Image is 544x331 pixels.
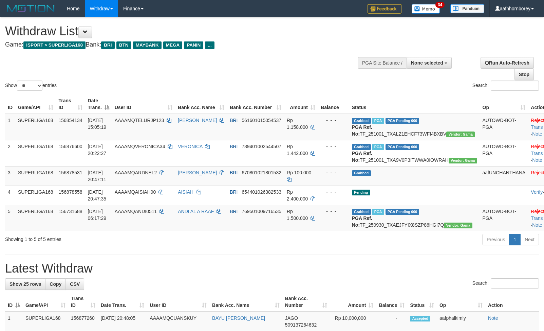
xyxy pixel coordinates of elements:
td: 3 [5,166,15,186]
a: [PERSON_NAME] [178,118,217,123]
span: Copy 769501009716535 to clipboard [242,209,281,214]
th: Date Trans.: activate to sort column descending [85,94,112,114]
a: Note [532,157,542,163]
td: 1 [5,114,15,140]
td: 5 [5,205,15,231]
td: 4 [5,186,15,205]
th: Op: activate to sort column ascending [480,94,528,114]
th: Game/API: activate to sort column ascending [23,292,68,312]
a: Note [488,315,498,321]
span: CSV [70,281,80,287]
b: PGA Ref. No: [352,124,372,137]
th: User ID: activate to sort column ascending [112,94,175,114]
span: BRI [230,144,238,149]
span: 156731688 [59,209,82,214]
span: Copy [50,281,61,287]
td: TF_251001_TXA9V0P3ITWWA0IOWRAH [349,140,480,166]
span: Vendor URL: https://trx31.1velocity.biz [446,132,475,137]
a: Previous [482,234,509,245]
span: 156854134 [59,118,82,123]
td: AUTOWD-BOT-PGA [480,140,528,166]
a: BAYU [PERSON_NAME] [212,315,265,321]
a: AISIAH [178,189,193,195]
th: Status: activate to sort column ascending [407,292,437,312]
span: [DATE] 20:47:35 [88,189,107,202]
div: - - - [321,189,346,195]
a: Next [520,234,539,245]
span: Rp 1.442.000 [287,144,308,156]
a: Stop [514,69,534,80]
a: Show 25 rows [5,278,45,290]
span: ISPORT > SUPERLIGA168 [23,41,86,49]
span: Grabbed [352,144,371,150]
div: - - - [321,208,346,215]
span: PGA Pending [386,144,419,150]
th: Action [485,292,539,312]
th: Bank Acc. Number: activate to sort column ascending [227,94,284,114]
span: Vendor URL: https://trx31.1velocity.biz [449,158,477,163]
span: BRI [230,170,238,175]
a: Note [532,222,542,228]
span: AAAAMQAISIAH90 [115,189,156,195]
th: ID [5,94,15,114]
div: Showing 1 to 5 of 5 entries [5,233,222,243]
span: [DATE] 15:05:19 [88,118,107,130]
div: - - - [321,143,346,150]
span: Copy 789401002544507 to clipboard [242,144,281,149]
span: MAYBANK [133,41,162,49]
span: BRI [230,209,238,214]
td: AUTOWD-BOT-PGA [480,205,528,231]
a: CSV [65,278,84,290]
td: TF_250930_TXAEJFYIX8SZP86HGI7Q [349,205,480,231]
span: Rp 100.000 [287,170,311,175]
span: 156878531 [59,170,82,175]
span: Copy 670801021801532 to clipboard [242,170,281,175]
a: VERONICA [178,144,202,149]
div: - - - [321,169,346,176]
b: PGA Ref. No: [352,151,372,163]
td: SUPERLIGA168 [15,205,56,231]
span: 156876600 [59,144,82,149]
a: Run Auto-Refresh [481,57,534,69]
span: Copy 654401026382533 to clipboard [242,189,281,195]
b: PGA Ref. No: [352,215,372,228]
a: Verify [531,189,543,195]
span: Accepted [410,316,430,321]
th: Date Trans.: activate to sort column ascending [98,292,147,312]
span: Grabbed [352,209,371,215]
span: MEGA [163,41,183,49]
th: Game/API: activate to sort column ascending [15,94,56,114]
th: Bank Acc. Name: activate to sort column ascending [175,94,227,114]
td: SUPERLIGA168 [15,186,56,205]
span: Copy 509137264632 to clipboard [285,322,317,328]
button: None selected [407,57,452,69]
div: PGA Site Balance / [358,57,407,69]
span: JAGO [285,315,298,321]
span: Pending [352,190,370,195]
input: Search: [491,278,539,289]
span: Grabbed [352,170,371,176]
span: PANIN [184,41,203,49]
td: 2 [5,140,15,166]
img: MOTION_logo.png [5,3,57,14]
a: ANDI AL A RAAF [178,209,214,214]
span: Rp 2.400.000 [287,189,308,202]
th: Trans ID: activate to sort column ascending [68,292,98,312]
select: Showentries [17,81,42,91]
span: None selected [411,60,443,66]
span: AAAAMQVERONICA34 [115,144,165,149]
span: 156878558 [59,189,82,195]
span: Rp 1.158.000 [287,118,308,130]
th: Balance: activate to sort column ascending [376,292,407,312]
th: Amount: activate to sort column ascending [284,94,318,114]
td: SUPERLIGA168 [15,114,56,140]
th: Bank Acc. Number: activate to sort column ascending [282,292,330,312]
span: [DATE] 06:17:29 [88,209,107,221]
th: Trans ID: activate to sort column ascending [56,94,85,114]
label: Search: [472,81,539,91]
div: - - - [321,117,346,124]
span: AAAAMQTELURJP123 [115,118,164,123]
span: PGA Pending [386,209,419,215]
span: ... [205,41,214,49]
span: BRI [230,189,238,195]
